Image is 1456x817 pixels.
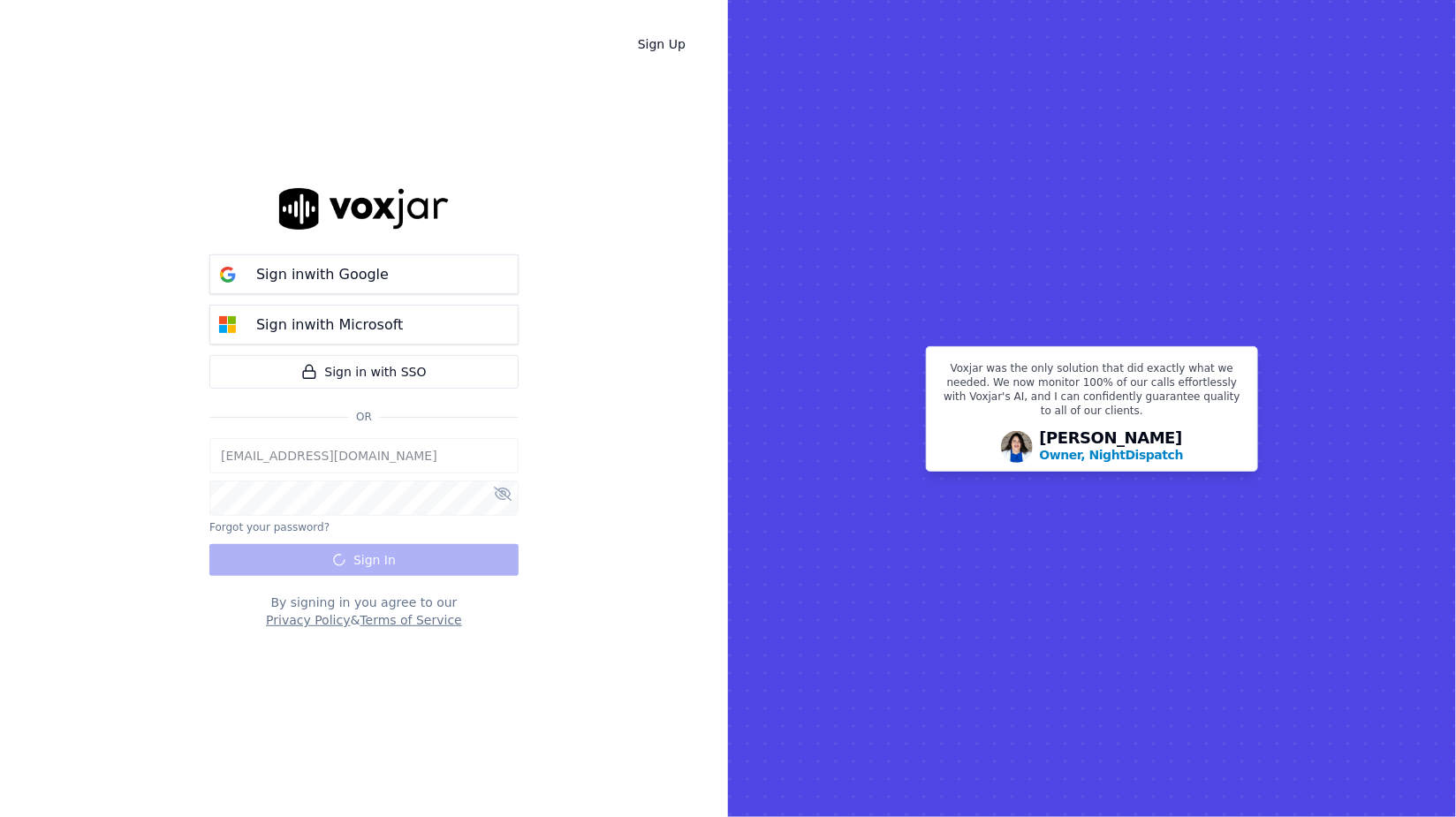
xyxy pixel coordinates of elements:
[210,257,246,292] img: google Sign in button
[256,314,403,336] p: Sign in with Microsoft
[279,188,449,230] img: logo
[349,410,379,424] span: Or
[256,264,389,285] p: Sign in with Google
[937,361,1247,425] p: Voxjar was the only solution that did exactly what we needed. We now monitor 100% of our calls ef...
[1001,431,1033,463] img: Avatar
[209,305,519,344] button: Sign inwith Microsoft
[1040,446,1184,464] p: Owner, NightDispatch
[624,28,700,60] a: Sign Up
[360,611,461,629] button: Terms of Service
[209,254,519,294] button: Sign inwith Google
[266,611,350,629] button: Privacy Policy
[210,307,246,343] img: microsoft Sign in button
[209,355,519,389] a: Sign in with SSO
[209,594,519,629] div: By signing in you agree to our &
[209,438,519,473] input: Email
[209,520,330,534] button: Forgot your password?
[1040,430,1184,464] div: [PERSON_NAME]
